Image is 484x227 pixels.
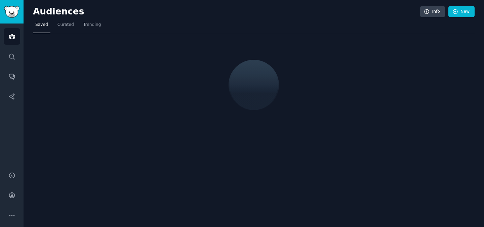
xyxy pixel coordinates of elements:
[420,6,445,17] a: Info
[83,22,101,28] span: Trending
[4,6,19,18] img: GummySearch logo
[35,22,48,28] span: Saved
[33,19,50,33] a: Saved
[448,6,475,17] a: New
[55,19,76,33] a: Curated
[81,19,103,33] a: Trending
[57,22,74,28] span: Curated
[33,6,420,17] h2: Audiences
